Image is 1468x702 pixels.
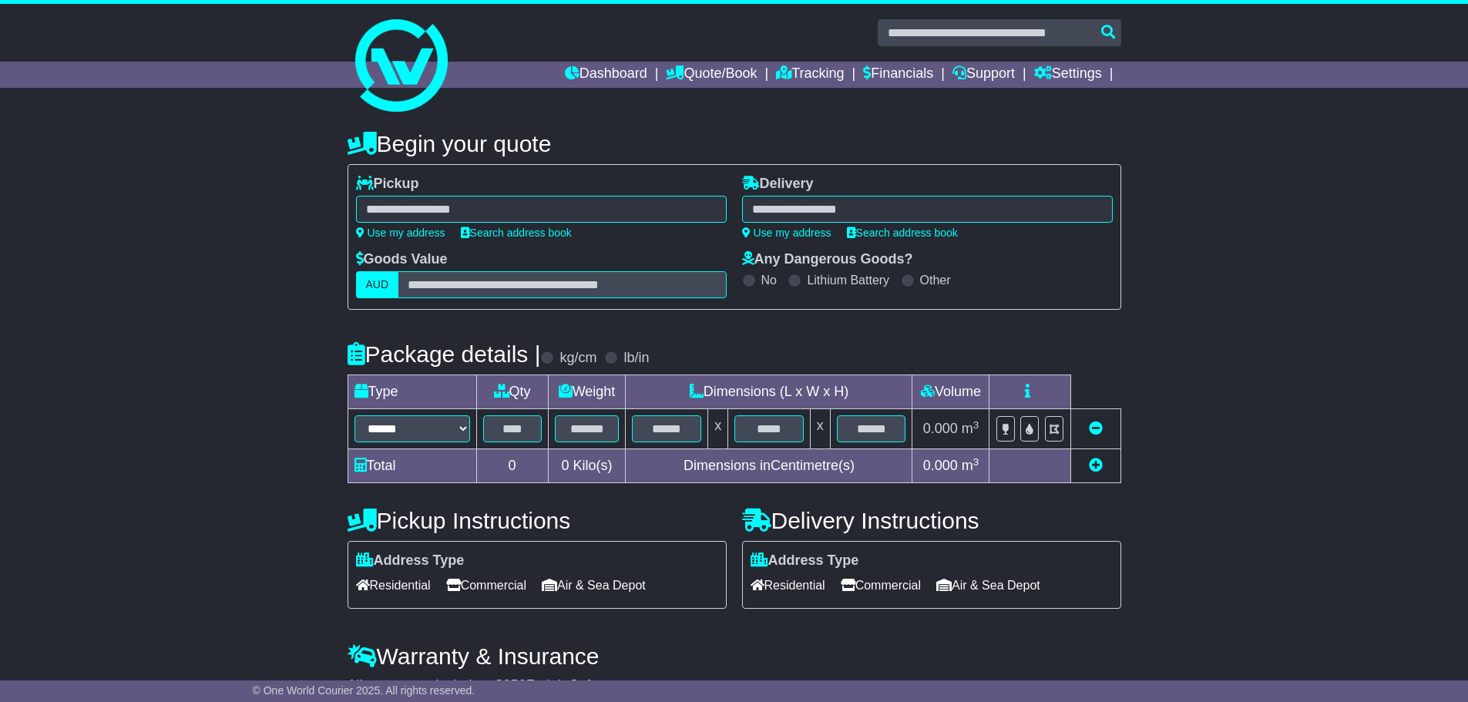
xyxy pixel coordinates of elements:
td: Volume [912,375,989,409]
label: lb/in [623,350,649,367]
label: Lithium Battery [807,273,889,287]
label: Goods Value [356,251,448,268]
a: Remove this item [1089,421,1103,436]
td: Kilo(s) [548,449,626,483]
span: 0.000 [923,458,958,473]
label: No [761,273,777,287]
div: All our quotes include a $ FreightSafe warranty. [348,677,1121,694]
h4: Warranty & Insurance [348,643,1121,669]
h4: Pickup Instructions [348,508,727,533]
span: m [962,421,979,436]
span: 250 [503,677,526,693]
span: 0.000 [923,421,958,436]
a: Add new item [1089,458,1103,473]
a: Search address book [847,227,958,239]
td: x [708,409,728,449]
td: x [810,409,830,449]
span: m [962,458,979,473]
span: Air & Sea Depot [936,573,1040,597]
label: AUD [356,271,399,298]
sup: 3 [973,456,979,468]
label: Any Dangerous Goods? [742,251,913,268]
a: Settings [1034,62,1102,88]
sup: 3 [973,419,979,431]
td: Weight [548,375,626,409]
span: 0 [561,458,569,473]
h4: Begin your quote [348,131,1121,156]
span: Commercial [446,573,526,597]
span: © One World Courier 2025. All rights reserved. [253,684,475,697]
a: Use my address [742,227,831,239]
label: Other [920,273,951,287]
td: 0 [476,449,548,483]
span: Residential [356,573,431,597]
td: Qty [476,375,548,409]
td: Dimensions (L x W x H) [626,375,912,409]
span: Residential [751,573,825,597]
a: Financials [863,62,933,88]
a: Search address book [461,227,572,239]
a: Quote/Book [666,62,757,88]
span: Commercial [841,573,921,597]
h4: Package details | [348,341,541,367]
label: Address Type [356,553,465,569]
a: Tracking [776,62,844,88]
a: Support [952,62,1015,88]
a: Use my address [356,227,445,239]
span: Air & Sea Depot [542,573,646,597]
td: Dimensions in Centimetre(s) [626,449,912,483]
a: Dashboard [565,62,647,88]
h4: Delivery Instructions [742,508,1121,533]
td: Total [348,449,476,483]
label: Delivery [742,176,814,193]
td: Type [348,375,476,409]
label: Pickup [356,176,419,193]
label: kg/cm [559,350,596,367]
label: Address Type [751,553,859,569]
